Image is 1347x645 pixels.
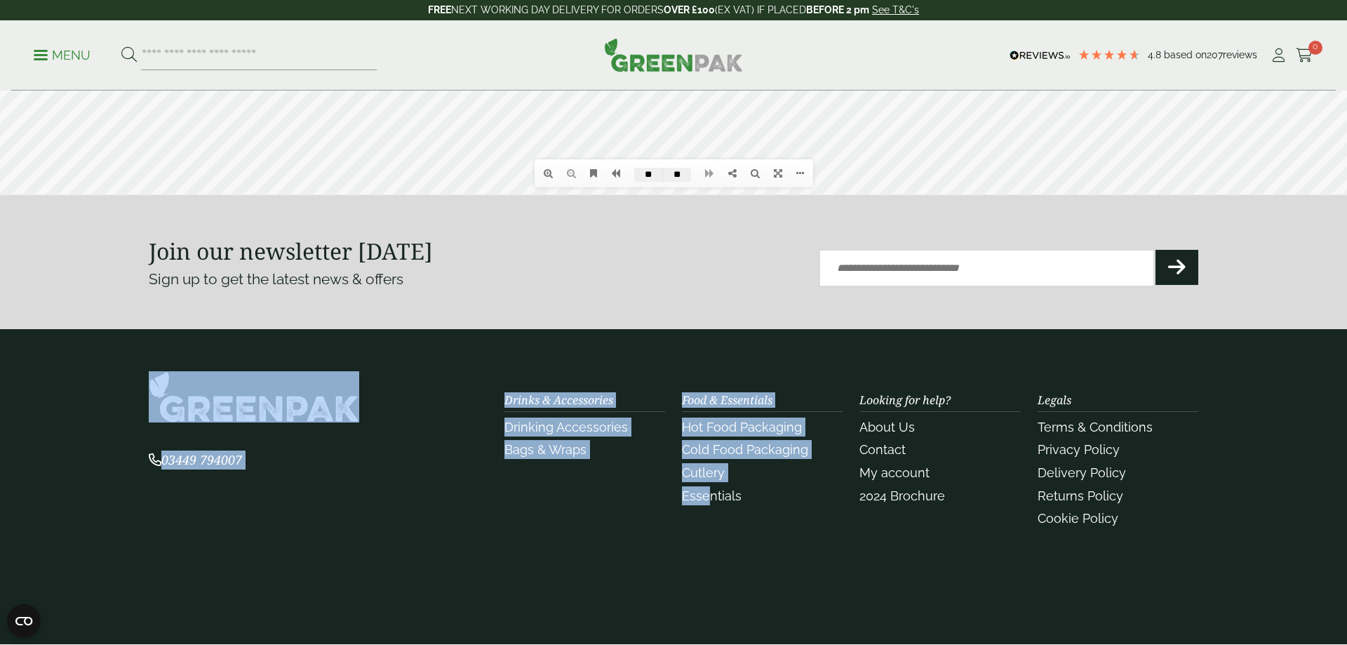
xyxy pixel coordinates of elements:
a: Menu [34,47,91,61]
a: Essentials [682,488,742,503]
i: Previous page [611,554,620,564]
img: GreenPak Supplies [604,38,743,72]
p: Sign up to get the latest news & offers [149,268,621,291]
i: My Account [1270,48,1287,62]
a: Returns Policy [1038,488,1123,503]
i: Share [728,554,737,564]
a: Hot Food Packaging [682,420,802,434]
a: Drinking Accessories [504,420,628,434]
i: Search [751,554,760,564]
i: Table of contents [590,554,597,564]
strong: Join our newsletter [DATE] [149,236,433,266]
span: 4.8 [1148,49,1164,60]
strong: OVER £100 [664,4,715,15]
a: Privacy Policy [1038,442,1120,457]
a: Delivery Policy [1038,465,1126,480]
a: See T&C's [872,4,919,15]
a: Cookie Policy [1038,511,1118,526]
span: 03449 794007 [149,451,242,468]
span: Based on [1164,49,1207,60]
strong: BEFORE 2 pm [806,4,869,15]
i: Previous page [14,272,27,309]
a: About Us [859,420,915,434]
span: 0 [1308,41,1322,55]
img: GreenPak Supplies [149,371,359,423]
a: 03449 794007 [149,454,242,467]
a: Contact [859,442,906,457]
i: Zoom in [544,554,553,564]
a: Cold Food Packaging [682,442,808,457]
i: More [796,554,804,564]
a: Terms & Conditions [1038,420,1153,434]
a: Cutlery [682,465,725,480]
span: 207 [1207,49,1223,60]
button: Open CMP widget [7,604,41,638]
a: 2024 Brochure [859,488,945,503]
i: Full screen [774,554,782,564]
p: Menu [34,47,91,64]
strong: FREE [428,4,451,15]
a: 0 [1296,45,1313,66]
div: 4.79 Stars [1078,48,1141,61]
span: reviews [1223,49,1257,60]
i: Cart [1296,48,1313,62]
img: REVIEWS.io [1010,51,1071,60]
a: My account [859,465,930,480]
a: Bags & Wraps [504,442,587,457]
